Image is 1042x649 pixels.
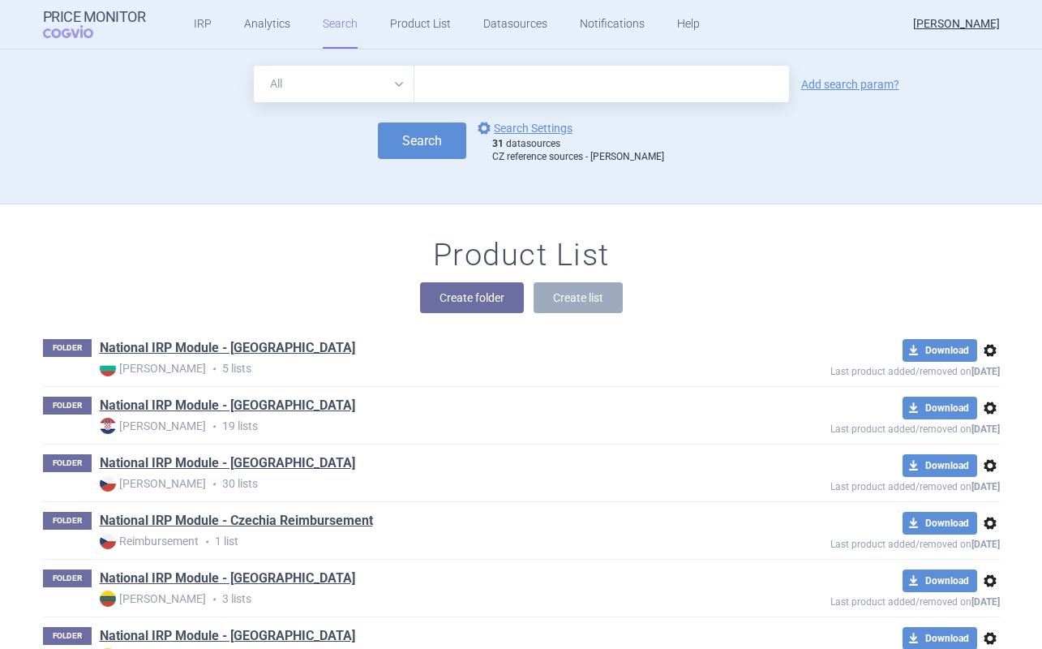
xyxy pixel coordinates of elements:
h1: National IRP Module - Czechia Reimbursement [100,512,373,533]
p: FOLDER [43,339,92,357]
strong: [PERSON_NAME] [100,360,206,376]
span: COGVIO [43,25,116,38]
p: 1 list [100,533,713,550]
p: 3 lists [100,591,713,608]
p: 5 lists [100,360,713,377]
p: 19 lists [100,418,713,435]
h1: National IRP Module - Czechia [100,454,355,475]
a: National IRP Module - [GEOGRAPHIC_DATA] [100,569,355,587]
i: • [206,476,222,492]
h1: National IRP Module - Bulgaria [100,339,355,360]
p: Last product added/removed on [713,535,1000,550]
p: FOLDER [43,397,92,415]
button: Create list [534,282,623,313]
div: datasources CZ reference sources - [PERSON_NAME] [492,138,664,163]
button: Download [903,569,977,592]
p: FOLDER [43,569,92,587]
p: Last product added/removed on [713,477,1000,492]
strong: [DATE] [971,539,1000,550]
img: LT [100,591,116,607]
a: National IRP Module - [GEOGRAPHIC_DATA] [100,627,355,645]
button: Download [903,339,977,362]
button: Download [903,454,977,477]
i: • [206,419,222,435]
strong: [DATE] [971,366,1000,377]
strong: Reimbursement [100,533,199,549]
h1: Product List [433,237,610,274]
h1: National IRP Module - Lithuania [100,569,355,591]
a: Search Settings [474,118,572,138]
strong: [DATE] [971,481,1000,492]
a: National IRP Module - Czechia Reimbursement [100,512,373,530]
p: Last product added/removed on [713,362,1000,377]
strong: [PERSON_NAME] [100,418,206,434]
img: BG [100,360,116,376]
h1: National IRP Module - Romania [100,627,355,648]
p: 30 lists [100,475,713,492]
img: HR [100,418,116,434]
p: Last product added/removed on [713,592,1000,608]
p: FOLDER [43,454,92,472]
p: FOLDER [43,512,92,530]
i: • [206,591,222,608]
button: Search [378,122,466,159]
strong: [PERSON_NAME] [100,475,206,492]
strong: 31 [492,138,504,149]
p: Last product added/removed on [713,419,1000,435]
img: CZ [100,533,116,549]
a: National IRP Module - [GEOGRAPHIC_DATA] [100,397,355,415]
strong: [PERSON_NAME] [100,591,206,607]
p: FOLDER [43,627,92,645]
a: Add search param? [801,79,899,90]
strong: Price Monitor [43,9,146,25]
strong: [DATE] [971,423,1000,435]
h1: National IRP Module - Croatia [100,397,355,418]
a: National IRP Module - [GEOGRAPHIC_DATA] [100,339,355,357]
i: • [206,361,222,377]
button: Create folder [420,282,524,313]
img: CZ [100,475,116,492]
a: Price MonitorCOGVIO [43,9,146,40]
button: Download [903,512,977,535]
strong: [DATE] [971,596,1000,608]
i: • [199,534,215,550]
button: Download [903,397,977,419]
a: National IRP Module - [GEOGRAPHIC_DATA] [100,454,355,472]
